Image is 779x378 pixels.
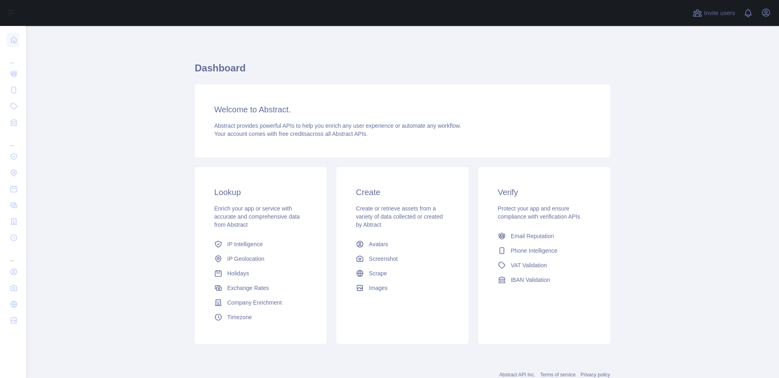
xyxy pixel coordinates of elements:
a: IBAN Validation [495,273,594,287]
div: ... [6,131,19,148]
span: free credits [279,131,307,137]
a: Avatars [353,237,452,251]
span: Avatars [369,240,388,248]
span: Holidays [227,269,249,277]
a: Privacy policy [581,372,610,378]
span: Enrich your app or service with accurate and comprehensive data from Abstract [214,205,300,228]
span: Scrape [369,269,387,277]
a: Holidays [211,266,310,281]
div: ... [6,247,19,263]
a: IP Intelligence [211,237,310,251]
span: Email Reputation [511,232,554,240]
button: Invite users [691,6,737,19]
a: Abstract API Inc. [499,372,536,378]
a: Scrape [353,266,452,281]
span: Phone Intelligence [511,247,557,255]
span: IP Intelligence [227,240,263,248]
span: Timezone [227,313,252,321]
a: Images [353,281,452,295]
h1: Dashboard [195,62,610,81]
span: Exchange Rates [227,284,269,292]
h3: Create [356,187,449,198]
a: Email Reputation [495,229,594,243]
span: Your account comes with across all Abstract APIs. [214,131,368,137]
span: Create or retrieve assets from a variety of data collected or created by Abtract [356,205,443,228]
span: Abstract provides powerful APIs to help you enrich any user experience or automate any workflow. [214,122,461,129]
h3: Welcome to Abstract. [214,104,591,115]
div: ... [6,49,19,65]
span: Screenshot [369,255,398,263]
a: Exchange Rates [211,281,310,295]
a: Timezone [211,310,310,324]
h3: Verify [498,187,591,198]
span: Company Enrichment [227,299,282,307]
span: Protect your app and ensure compliance with verification APIs [498,205,580,220]
a: Screenshot [353,251,452,266]
a: VAT Validation [495,258,594,273]
a: Company Enrichment [211,295,310,310]
span: VAT Validation [511,261,547,269]
a: Terms of service [540,372,575,378]
span: Images [369,284,387,292]
a: IP Geolocation [211,251,310,266]
span: IP Geolocation [227,255,265,263]
a: Phone Intelligence [495,243,594,258]
span: Invite users [704,9,735,18]
span: IBAN Validation [511,276,550,284]
h3: Lookup [214,187,307,198]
